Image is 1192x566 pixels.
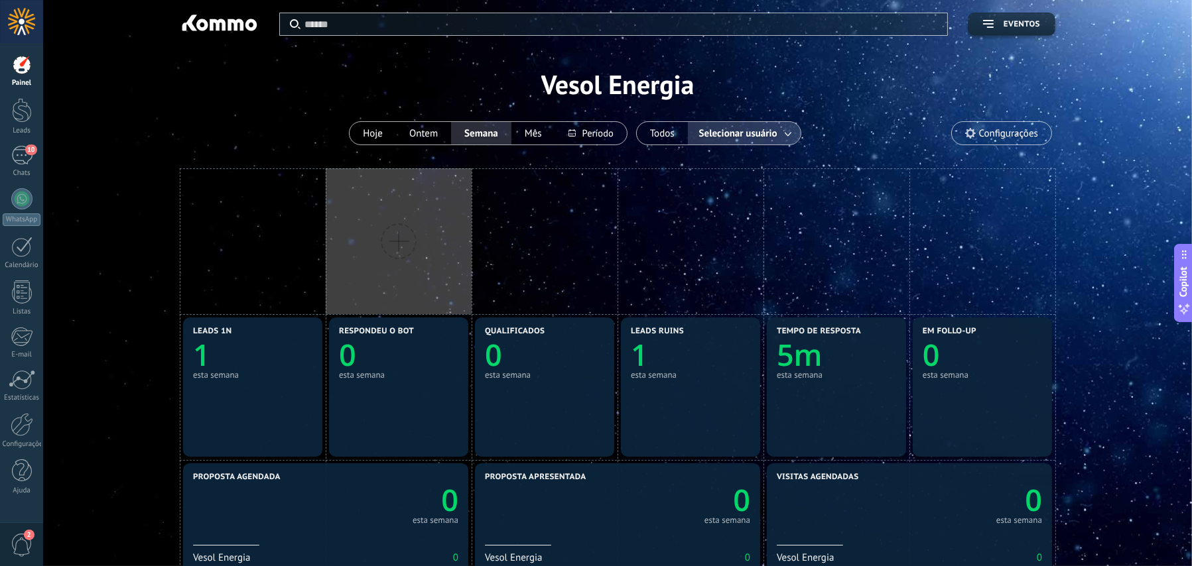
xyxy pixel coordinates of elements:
text: 0 [923,335,940,375]
div: Vesol Energia [777,551,834,564]
a: 0 [326,481,458,521]
a: 0 [745,551,750,564]
button: Período [555,122,627,144]
button: Ontem [396,122,451,144]
button: Selecionar usuário [688,122,801,144]
div: esta semana [996,517,1042,524]
div: Vesol Energia [485,551,543,564]
div: Ajuda [3,486,41,495]
span: 2 [24,530,34,540]
div: Listas [3,308,41,316]
button: Todos [637,122,688,144]
text: 0 [485,335,502,375]
a: 0 [1037,551,1042,564]
div: esta semana [704,517,750,524]
a: 1 [193,335,312,375]
a: 0 [485,335,604,375]
div: Chats [3,169,41,178]
div: esta semana [193,370,312,380]
a: 0 [453,551,458,564]
span: Copilot [1177,267,1191,298]
span: Eventos [1004,20,1040,29]
div: Calendário [3,261,41,270]
button: Eventos [968,13,1055,36]
div: Estatísticas [3,394,41,402]
span: Tempo de resposta [777,327,861,336]
a: 0 [909,481,1042,521]
div: Configurações [3,440,41,449]
text: 0 [1025,481,1042,521]
a: 0 [618,481,750,521]
div: Vesol Energia [193,551,251,564]
text: 1 [631,335,648,375]
div: esta semana [413,517,458,524]
span: Qualificados [485,327,545,336]
div: esta semana [923,370,1042,380]
span: Proposta Agendada [193,473,281,482]
a: 0 [923,335,1042,375]
text: 0 [339,335,356,375]
button: Semana [451,122,511,144]
span: Respondeu o bot [339,327,414,336]
span: Leads Ruins [631,327,684,336]
text: 5m [777,335,823,375]
div: esta semana [631,370,750,380]
div: esta semana [777,370,896,380]
span: Visitas Agendadas [777,473,859,482]
span: Leads 1N [193,327,232,336]
div: Painel [3,79,41,87]
div: WhatsApp [3,213,40,226]
div: esta semana [339,370,458,380]
text: 1 [193,335,210,375]
span: Selecionar usuário [696,125,780,142]
button: Mês [511,122,555,144]
text: 0 [733,481,750,521]
span: Proposta Apresentada [485,473,586,482]
a: 0 [339,335,458,375]
span: 10 [25,144,36,155]
a: 1 [631,335,750,375]
span: Configurações [979,128,1038,139]
text: 0 [441,481,458,521]
span: Em Follo-Up [923,327,976,336]
button: Hoje [350,122,396,144]
div: E-mail [3,351,41,359]
div: esta semana [485,370,604,380]
div: Leads [3,127,41,135]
